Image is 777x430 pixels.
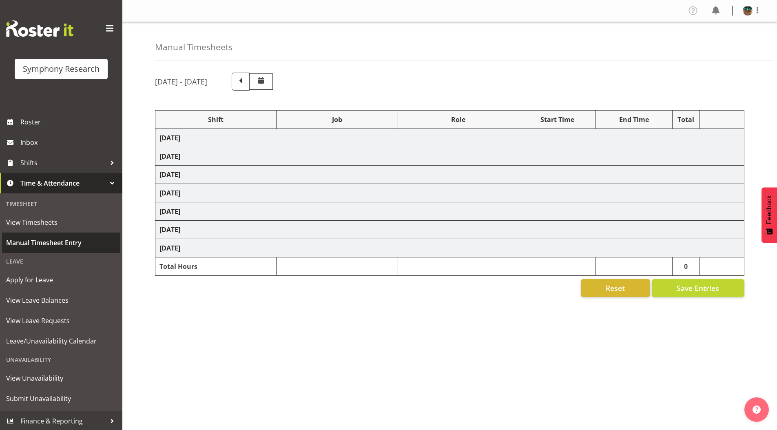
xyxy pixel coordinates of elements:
[762,187,777,243] button: Feedback - Show survey
[6,20,73,37] img: Rosterit website logo
[402,115,515,124] div: Role
[2,331,120,351] a: Leave/Unavailability Calendar
[23,63,100,75] div: Symphony Research
[523,115,591,124] div: Start Time
[2,351,120,368] div: Unavailability
[6,237,116,249] span: Manual Timesheet Entry
[672,257,700,276] td: 0
[155,77,207,86] h5: [DATE] - [DATE]
[6,392,116,405] span: Submit Unavailability
[2,195,120,212] div: Timesheet
[155,239,744,257] td: [DATE]
[155,129,744,147] td: [DATE]
[155,42,232,52] h4: Manual Timesheets
[159,115,272,124] div: Shift
[6,372,116,384] span: View Unavailability
[155,221,744,239] td: [DATE]
[20,415,106,427] span: Finance & Reporting
[6,335,116,347] span: Leave/Unavailability Calendar
[581,279,650,297] button: Reset
[155,202,744,221] td: [DATE]
[6,216,116,228] span: View Timesheets
[652,279,744,297] button: Save Entries
[606,283,625,293] span: Reset
[600,115,668,124] div: End Time
[2,253,120,270] div: Leave
[155,166,744,184] td: [DATE]
[155,184,744,202] td: [DATE]
[2,368,120,388] a: View Unavailability
[6,274,116,286] span: Apply for Leave
[20,116,118,128] span: Roster
[2,212,120,233] a: View Timesheets
[2,310,120,331] a: View Leave Requests
[2,270,120,290] a: Apply for Leave
[2,233,120,253] a: Manual Timesheet Entry
[20,136,118,149] span: Inbox
[155,147,744,166] td: [DATE]
[743,6,753,16] img: said-a-husainf550afc858a57597b0cc8f557ce64376.png
[753,406,761,414] img: help-xxl-2.png
[20,177,106,189] span: Time & Attendance
[677,115,695,124] div: Total
[766,195,773,224] span: Feedback
[281,115,393,124] div: Job
[2,388,120,409] a: Submit Unavailability
[2,290,120,310] a: View Leave Balances
[155,257,277,276] td: Total Hours
[6,294,116,306] span: View Leave Balances
[677,283,719,293] span: Save Entries
[6,315,116,327] span: View Leave Requests
[20,157,106,169] span: Shifts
